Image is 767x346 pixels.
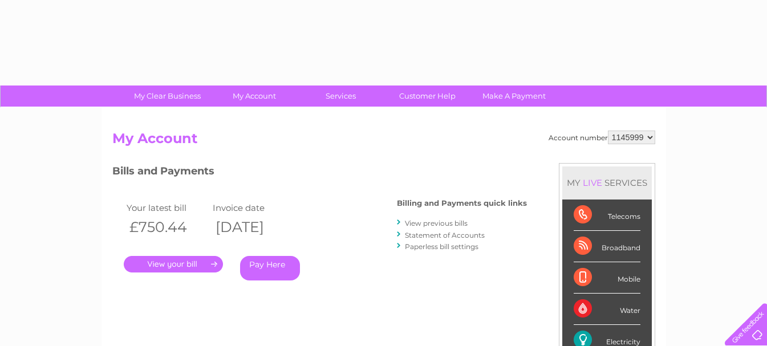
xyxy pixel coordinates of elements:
th: £750.44 [124,215,210,239]
div: LIVE [581,177,604,188]
a: View previous bills [405,219,468,227]
a: Make A Payment [467,86,561,107]
div: MY SERVICES [562,166,652,199]
a: Pay Here [240,256,300,280]
div: Account number [549,131,655,144]
a: Paperless bill settings [405,242,478,251]
h2: My Account [112,131,655,152]
div: Water [574,294,640,325]
a: My Account [207,86,301,107]
div: Broadband [574,231,640,262]
div: Mobile [574,262,640,294]
a: My Clear Business [120,86,214,107]
a: Statement of Accounts [405,231,485,239]
a: Customer Help [380,86,474,107]
h4: Billing and Payments quick links [397,199,527,207]
h3: Bills and Payments [112,163,527,183]
td: Your latest bill [124,200,210,215]
a: . [124,256,223,272]
a: Services [294,86,388,107]
td: Invoice date [210,200,296,215]
th: [DATE] [210,215,296,239]
div: Telecoms [574,200,640,231]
